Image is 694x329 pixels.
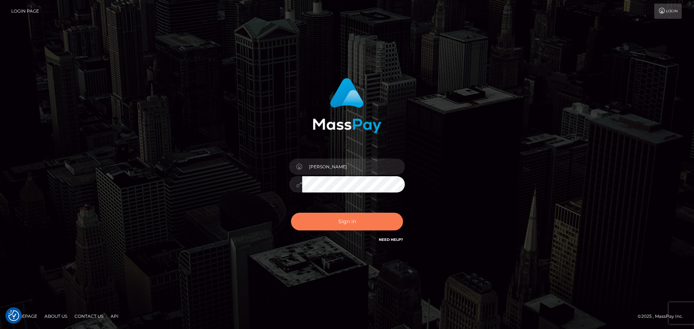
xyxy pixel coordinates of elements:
a: Contact Us [72,311,106,322]
button: Sign in [291,213,403,230]
div: © 2025 , MassPay Inc. [638,312,689,320]
a: Homepage [8,311,40,322]
a: Need Help? [379,237,403,242]
img: Revisit consent button [8,310,19,321]
img: MassPay Login [313,78,381,133]
a: Login Page [11,4,39,19]
a: API [108,311,121,322]
a: About Us [42,311,70,322]
a: Login [654,4,682,19]
button: Consent Preferences [8,310,19,321]
input: Username... [302,159,405,175]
